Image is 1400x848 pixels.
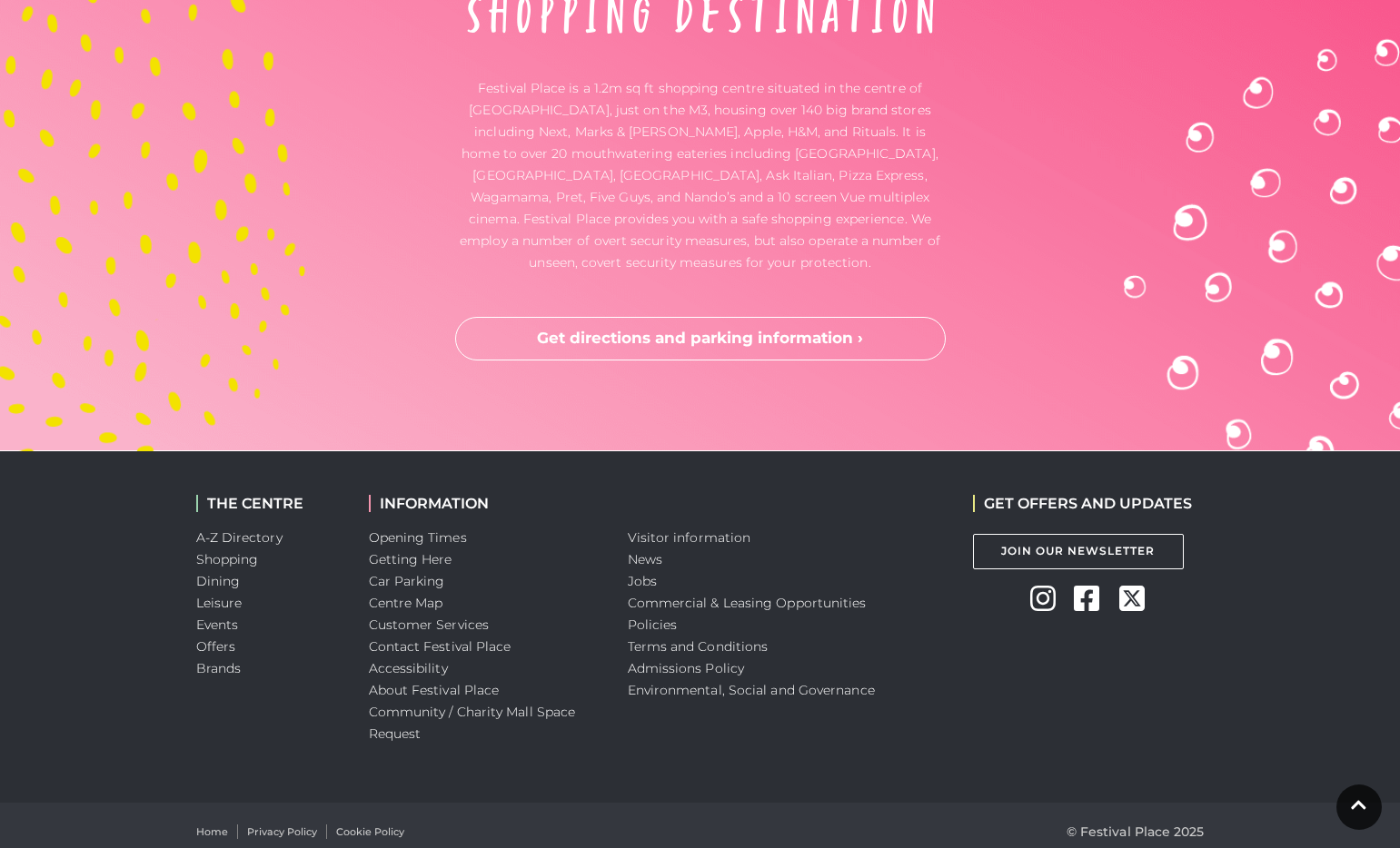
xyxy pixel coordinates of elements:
h2: GET OFFERS AND UPDATES [973,495,1192,512]
a: Cookie Policy [336,824,404,840]
a: Terms and Conditions [628,638,769,655]
p: Festival Place is a 1.2m sq ft shopping centre situated in the centre of [GEOGRAPHIC_DATA], just ... [455,77,946,273]
a: Contact Festival Place [369,638,511,655]
a: News [628,551,662,567]
a: Join Our Newsletter [973,534,1184,569]
a: Dining [196,573,241,589]
a: Getting Here [369,551,452,567]
a: Brands [196,660,242,676]
a: Commercial & Leasing Opportunities [628,595,867,611]
a: Community / Charity Mall Space Request [369,704,576,742]
a: Privacy Policy [247,824,317,840]
h2: THE CENTRE [196,495,342,512]
a: Opening Times [369,529,467,546]
a: Shopping [196,551,259,567]
a: Customer Services [369,616,490,633]
a: Admissions Policy [628,660,745,676]
a: Events [196,616,239,633]
a: Home [196,824,228,840]
a: Centre Map [369,595,443,611]
a: A-Z Directory [196,529,283,546]
a: Environmental, Social and Governance [628,682,875,698]
a: Accessibility [369,660,448,676]
a: Car Parking [369,573,445,589]
a: Policies [628,616,678,633]
a: Get directions and parking information › [455,317,946,360]
p: © Festival Place 2025 [1067,821,1205,843]
a: About Festival Place [369,682,500,698]
a: Jobs [628,573,657,589]
h2: INFORMATION [369,495,601,512]
a: Visitor information [628,529,751,546]
a: Offers [196,638,236,655]
a: Leisure [196,595,243,611]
